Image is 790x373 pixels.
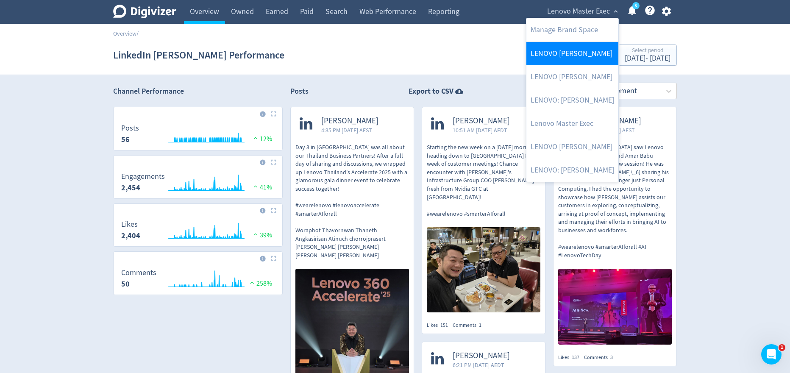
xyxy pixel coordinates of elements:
a: LENOVO [PERSON_NAME] [526,65,618,89]
span: 1 [779,344,785,351]
iframe: Intercom live chat [761,344,782,365]
a: LENOVO [PERSON_NAME] [526,135,618,159]
a: LENOVO: [PERSON_NAME] [526,89,618,112]
a: Manage Brand Space [526,18,618,42]
a: LENOVO [PERSON_NAME] [526,42,618,65]
a: Lenovo Master Exec [526,112,618,135]
a: LENOVO: [PERSON_NAME] [526,159,618,182]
